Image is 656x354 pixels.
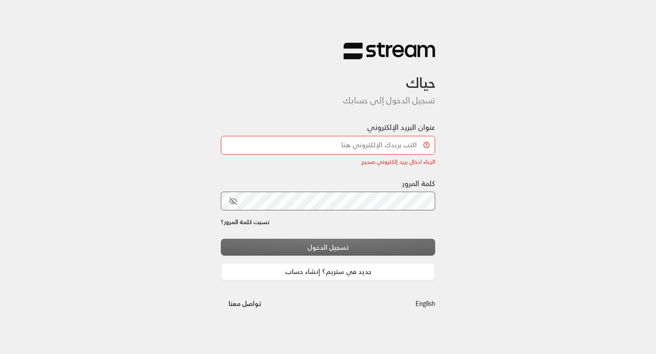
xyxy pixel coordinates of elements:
[221,298,269,309] a: تواصل معنا
[221,136,435,155] input: اكتب بريدك الإلكتروني هنا
[402,178,435,189] label: كلمة المرور
[221,218,269,227] a: نسيت كلمة المرور؟
[367,122,435,133] label: عنوان البريد الإلكتروني
[221,60,435,91] h3: حياك
[221,96,435,106] h5: تسجيل الدخول إلى حسابك
[225,193,241,209] button: toggle password visibility
[221,157,435,166] div: الرجاء ادخال بريد إلكتروني صحيح
[221,295,269,312] button: تواصل معنا
[344,42,435,60] img: Stream Logo
[415,295,435,312] a: English
[221,263,435,280] a: جديد في ستريم؟ إنشاء حساب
